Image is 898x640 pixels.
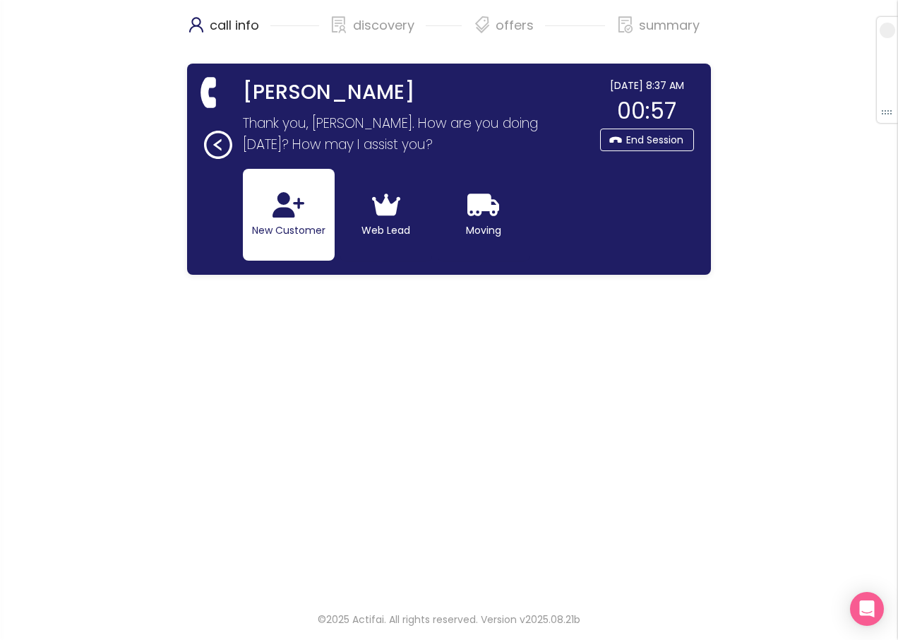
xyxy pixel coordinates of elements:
p: Thank you, [PERSON_NAME]. How are you doing [DATE]? How may I assist you? [243,113,581,155]
p: summary [639,14,700,37]
button: Moving [438,169,529,261]
div: call info [187,14,319,49]
div: discovery [330,14,462,49]
div: summary [616,14,700,49]
span: tags [474,16,491,33]
span: user [188,16,205,33]
div: Open Intercom Messenger [850,592,884,626]
button: New Customer [243,169,335,261]
button: Web Lead [340,169,432,261]
div: 00:57 [600,93,694,129]
p: discovery [353,14,414,37]
p: call info [210,14,259,37]
button: End Session [600,129,694,151]
span: solution [330,16,347,33]
p: offers [496,14,534,37]
strong: [PERSON_NAME] [243,78,415,107]
span: phone [196,78,225,107]
div: offers [473,14,605,49]
div: [DATE] 8:37 AM [600,78,694,93]
span: file-done [617,16,634,33]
